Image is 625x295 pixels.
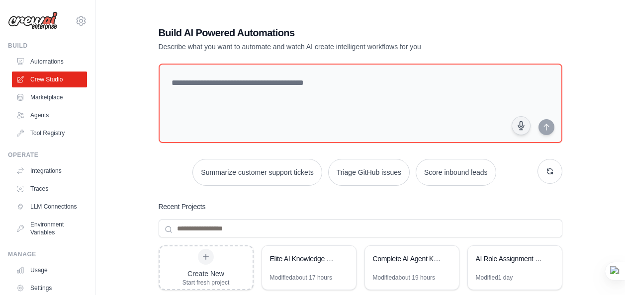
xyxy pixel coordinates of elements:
button: Triage GitHub issues [328,159,410,186]
p: Describe what you want to automate and watch AI create intelligent workflows for you [159,42,493,52]
button: Score inbound leads [416,159,496,186]
button: Summarize customer support tickets [192,159,322,186]
img: Logo [8,11,58,30]
a: Automations [12,54,87,70]
div: Create New [182,269,230,279]
div: Modified about 19 hours [373,274,435,282]
a: Marketplace [12,89,87,105]
h1: Build AI Powered Automations [159,26,493,40]
a: Usage [12,262,87,278]
a: Integrations [12,163,87,179]
div: Manage [8,250,87,258]
div: Start fresh project [182,279,230,287]
a: Tool Registry [12,125,87,141]
button: Get new suggestions [537,159,562,184]
button: Click to speak your automation idea [512,116,531,135]
a: Agents [12,107,87,123]
h3: Recent Projects [159,202,206,212]
a: Traces [12,181,87,197]
a: LLM Connections [12,199,87,215]
div: Elite AI Knowledge Mastery System - Revolutionary 10-Expert Architecture [270,254,338,264]
div: Modified about 17 hours [270,274,332,282]
div: Operate [8,151,87,159]
div: Modified 1 day [476,274,513,282]
a: Environment Variables [12,217,87,240]
div: Complete AI Agent Knowledge Generator [373,254,441,264]
div: Build [8,42,87,50]
div: AI Role Assignment System [476,254,544,264]
a: Crew Studio [12,72,87,87]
